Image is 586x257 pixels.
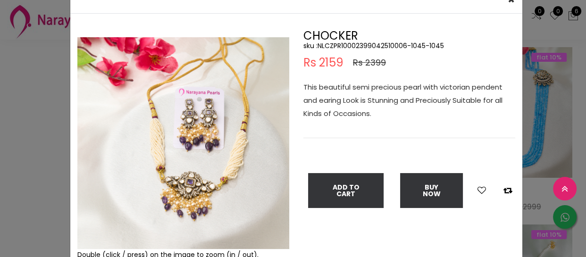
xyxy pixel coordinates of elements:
button: Buy Now [400,173,463,208]
button: Add to compare [501,184,515,197]
h2: CHOCKER [303,30,515,41]
span: Rs 2399 [353,57,386,68]
h5: sku : NLCZPR10002399042510006-1045-1045 [303,41,515,50]
span: Rs 2159 [303,57,343,68]
button: Add To Cart [308,173,384,208]
img: Example [77,37,289,249]
p: This beautiful semi precious pearl with victorian pendent and earing Look is Stunning and Preciou... [303,81,515,120]
button: Add to wishlist [475,184,489,197]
